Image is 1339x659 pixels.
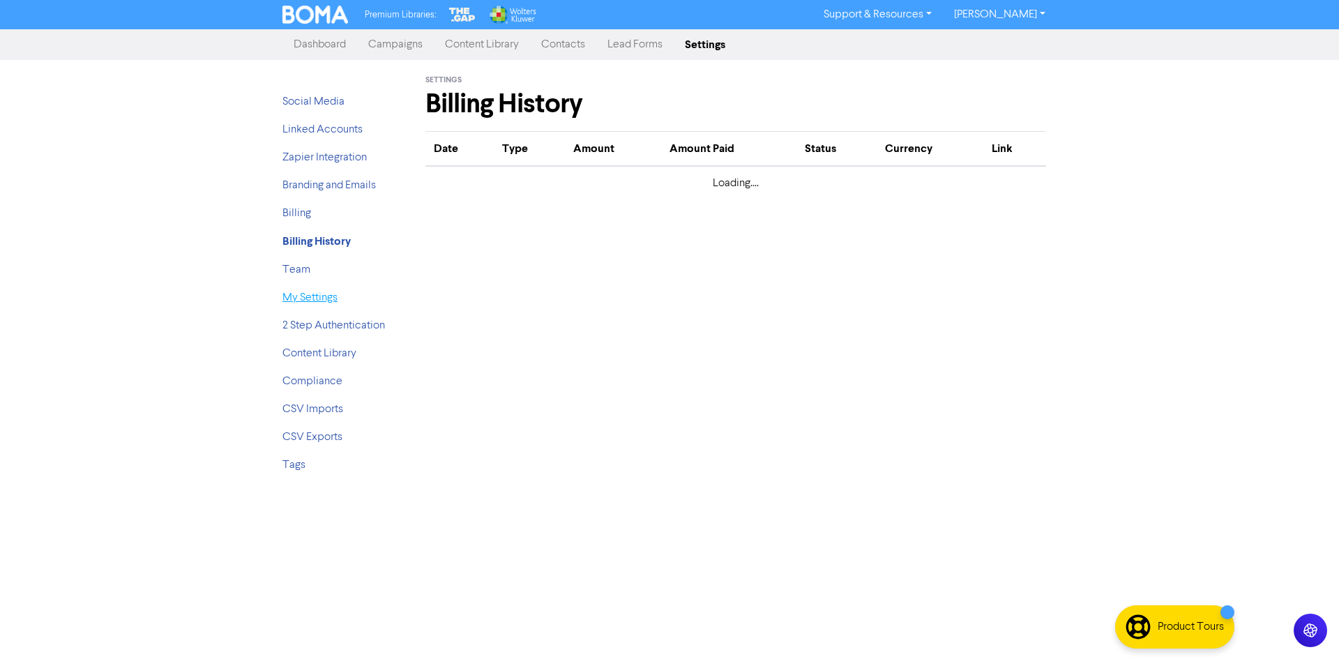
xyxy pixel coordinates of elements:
[812,3,943,26] a: Support & Resources
[282,208,311,219] a: Billing
[434,31,530,59] a: Content Library
[365,10,436,20] span: Premium Libraries:
[447,6,478,24] img: The Gap
[282,404,343,415] a: CSV Imports
[877,132,983,167] th: Currency
[282,180,376,191] a: Branding and Emails
[282,96,345,107] a: Social Media
[425,88,1046,120] h1: Billing History
[282,292,338,303] a: My Settings
[282,460,305,471] a: Tags
[282,320,385,331] a: 2 Step Authentication
[1027,98,1339,659] iframe: Chat Widget
[282,124,363,135] a: Linked Accounts
[282,152,367,163] a: Zapier Integration
[661,132,797,167] th: Amount Paid
[282,6,348,24] img: BOMA Logo
[674,31,736,59] a: Settings
[282,236,351,248] a: Billing History
[425,166,1046,200] td: Loading....
[796,132,877,167] th: Status
[357,31,434,59] a: Campaigns
[282,376,342,387] a: Compliance
[488,6,536,24] img: Wolters Kluwer
[943,3,1057,26] a: [PERSON_NAME]
[494,132,564,167] th: Type
[983,132,1046,167] th: Link
[282,348,356,359] a: Content Library
[530,31,596,59] a: Contacts
[565,132,661,167] th: Amount
[425,75,462,85] span: Settings
[596,31,674,59] a: Lead Forms
[282,432,342,443] a: CSV Exports
[282,31,357,59] a: Dashboard
[282,264,310,275] a: Team
[282,234,351,248] strong: Billing History
[425,132,494,167] th: Date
